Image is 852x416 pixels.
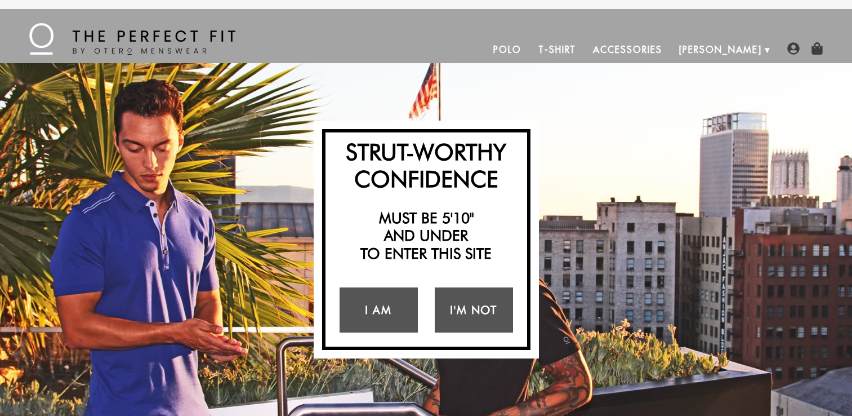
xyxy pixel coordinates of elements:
[331,138,521,192] h2: Strut-Worthy Confidence
[331,209,521,262] h2: Must be 5'10" and under to enter this site
[340,287,418,333] a: I Am
[530,36,585,63] a: T-Shirt
[787,42,800,55] img: user-account-icon.png
[585,36,670,63] a: Accessories
[435,287,513,333] a: I'm Not
[811,42,823,55] img: shopping-bag-icon.png
[485,36,530,63] a: Polo
[29,23,235,55] img: The Perfect Fit - by Otero Menswear - Logo
[671,36,770,63] a: [PERSON_NAME]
